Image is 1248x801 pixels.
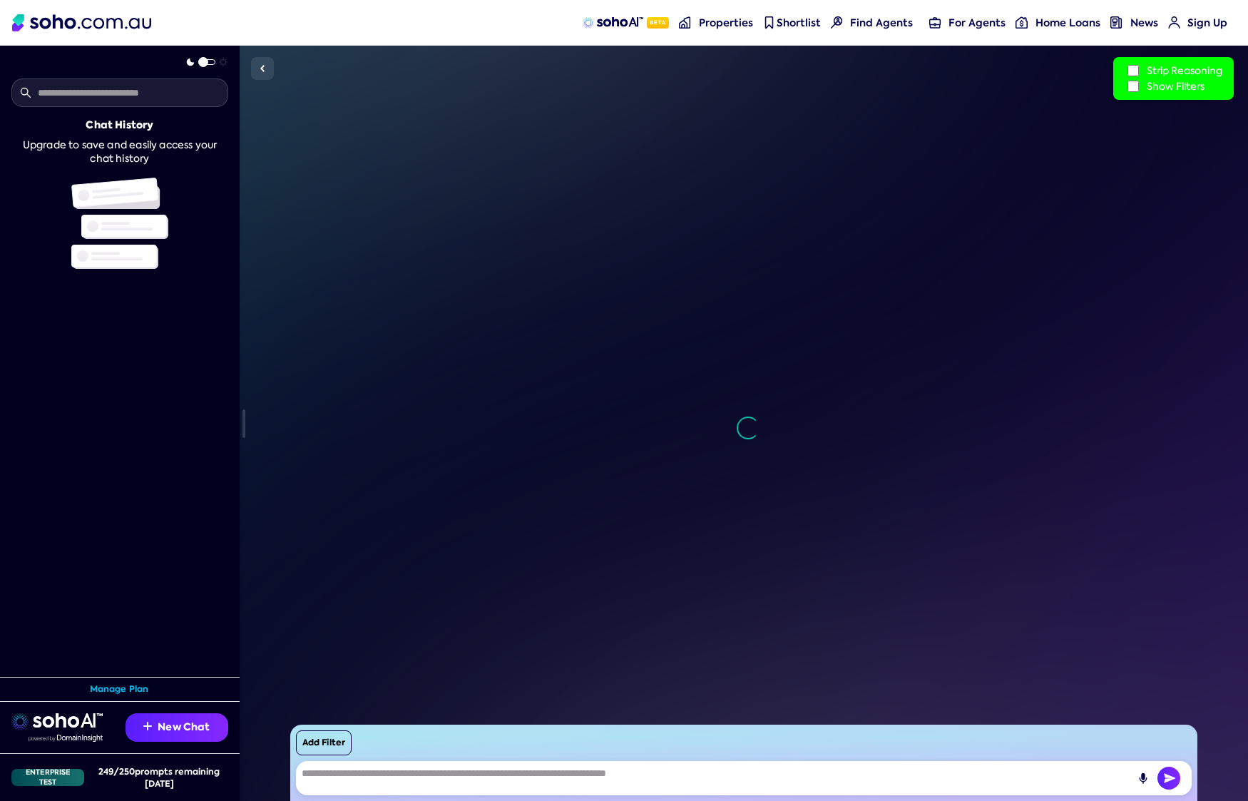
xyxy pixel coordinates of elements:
[29,735,103,742] img: Data provided by Domain Insight
[1125,78,1222,94] label: Show Filters
[71,178,168,269] img: Chat history illustration
[12,14,151,31] img: Soho Logo
[1127,65,1139,76] input: Strip Reasoning
[679,16,691,29] img: properties-nav icon
[1125,63,1222,78] label: Strip Reasoning
[1187,16,1227,30] span: Sign Up
[583,17,643,29] img: sohoAI logo
[1157,767,1180,790] button: Send
[90,683,149,695] a: Manage Plan
[90,765,228,790] div: 249 / 250 prompts remaining [DATE]
[11,138,228,166] div: Upgrade to save and easily access your chat history
[254,60,271,77] img: Sidebar toggle icon
[1132,767,1155,790] button: Record Audio
[11,713,103,730] img: sohoai logo
[126,713,228,742] button: New Chat
[1130,16,1158,30] span: News
[11,769,84,786] div: Enterprise Test
[850,16,913,30] span: Find Agents
[948,16,1006,30] span: For Agents
[86,118,153,133] div: Chat History
[1016,16,1028,29] img: for-agents-nav icon
[647,17,669,29] span: Beta
[777,16,821,30] span: Shortlist
[831,16,843,29] img: Find agents icon
[1035,16,1100,30] span: Home Loans
[763,16,775,29] img: shortlist-nav icon
[1168,16,1180,29] img: for-agents-nav icon
[699,16,753,30] span: Properties
[296,730,352,755] button: Add Filter
[1157,767,1180,790] img: Send icon
[143,722,152,730] img: Recommendation icon
[1110,16,1122,29] img: news-nav icon
[929,16,941,29] img: for-agents-nav icon
[1127,81,1139,92] input: Show Filters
